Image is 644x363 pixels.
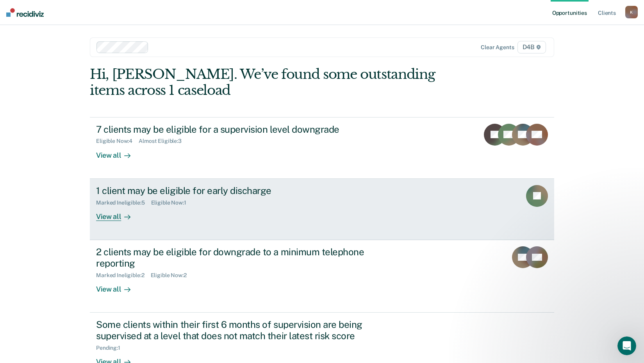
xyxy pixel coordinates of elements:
[481,44,514,51] div: Clear agents
[96,124,370,135] div: 7 clients may be eligible for a supervision level downgrade
[517,41,546,53] span: D4B
[90,179,554,240] a: 1 client may be eligible for early dischargeMarked Ineligible:5Eligible Now:1View all
[90,66,461,98] div: Hi, [PERSON_NAME]. We’ve found some outstanding items across 1 caseload
[96,206,140,221] div: View all
[617,336,636,355] iframe: Intercom live chat
[96,272,150,279] div: Marked Ineligible : 2
[90,117,554,179] a: 7 clients may be eligible for a supervision level downgradeEligible Now:4Almost Eligible:3View all
[96,345,127,351] div: Pending : 1
[151,272,193,279] div: Eligible Now : 2
[96,185,370,196] div: 1 client may be eligible for early discharge
[96,246,370,269] div: 2 clients may be eligible for downgrade to a minimum telephone reporting
[96,138,139,144] div: Eligible Now : 4
[6,8,44,17] img: Recidiviz
[96,144,140,160] div: View all
[139,138,188,144] div: Almost Eligible : 3
[96,319,370,342] div: Some clients within their first 6 months of supervision are being supervised at a level that does...
[90,240,554,313] a: 2 clients may be eligible for downgrade to a minimum telephone reportingMarked Ineligible:2Eligib...
[625,6,638,18] button: K
[96,278,140,294] div: View all
[96,199,151,206] div: Marked Ineligible : 5
[151,199,193,206] div: Eligible Now : 1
